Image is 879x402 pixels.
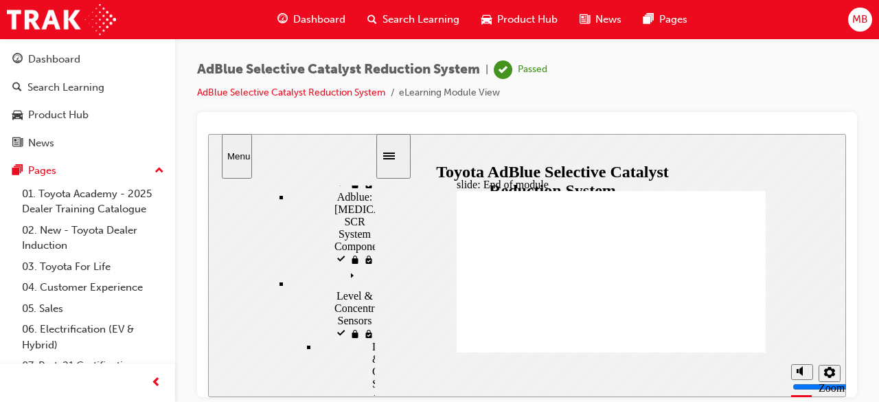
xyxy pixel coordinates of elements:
[16,298,170,320] a: 05. Sales
[659,12,687,27] span: Pages
[610,231,632,248] button: Settings
[155,194,166,206] span: visited, locked
[197,87,385,98] a: AdBlue Selective Catalyst Reduction System
[5,47,170,72] a: Dashboard
[27,80,104,96] div: Search Learning
[16,220,170,256] a: 02. New - Toyota Dealer Induction
[583,230,605,246] button: Mute (Ctrl+Alt+M)
[110,207,167,295] div: Level & Concentration Sensors
[595,12,621,27] span: News
[5,158,170,183] button: Pages
[497,12,558,27] span: Product Hub
[141,120,155,132] span: locked
[293,12,345,27] span: Dashboard
[399,85,500,101] li: eLearning Module View
[470,5,569,34] a: car-iconProduct Hub
[5,44,170,158] button: DashboardSearch LearningProduct HubNews
[5,75,170,100] a: Search Learning
[610,248,637,284] label: Zoom to fit
[481,11,492,28] span: car-icon
[852,12,868,27] span: MB
[28,52,80,67] div: Dashboard
[576,219,631,263] div: misc controls
[383,12,459,27] span: Search Learning
[584,247,673,258] input: volume
[12,109,23,122] span: car-icon
[266,5,356,34] a: guage-iconDashboard
[16,256,170,278] a: 03. Toyota For Life
[28,107,89,123] div: Product Hub
[848,8,872,32] button: MB
[12,137,23,150] span: news-icon
[82,57,167,133] div: Adblue: Urea SCR System Components
[16,355,170,377] a: 07. Parts21 Certification
[19,17,38,27] div: Menu
[197,62,480,78] span: AdBlue Selective Catalyst Reduction System
[155,162,164,180] span: up-icon
[12,165,23,177] span: pages-icon
[632,5,698,34] a: pages-iconPages
[151,375,161,392] span: prev-icon
[5,102,170,128] a: Product Hub
[28,135,54,151] div: News
[494,60,512,79] span: learningRecordVerb_PASS-icon
[486,62,488,78] span: |
[580,11,590,28] span: news-icon
[28,163,56,179] div: Pages
[518,63,547,76] div: Passed
[7,4,116,35] img: Trak
[12,54,23,66] span: guage-icon
[569,5,632,34] a: news-iconNews
[356,5,470,34] a: search-iconSearch Learning
[82,133,167,207] div: Level & Concentration Sensors
[277,11,288,28] span: guage-icon
[155,120,166,132] span: visited, locked
[16,183,170,220] a: 01. Toyota Academy - 2025 Dealer Training Catalogue
[5,131,170,156] a: News
[141,194,155,206] span: locked
[12,82,22,94] span: search-icon
[164,258,175,269] span: visited
[128,120,141,132] span: visited
[16,319,170,355] a: 06. Electrification (EV & Hybrid)
[16,277,170,298] a: 04. Customer Experience
[126,156,189,192] span: Level & Concentration Sensors
[367,11,377,28] span: search-icon
[643,11,654,28] span: pages-icon
[128,194,141,206] span: visited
